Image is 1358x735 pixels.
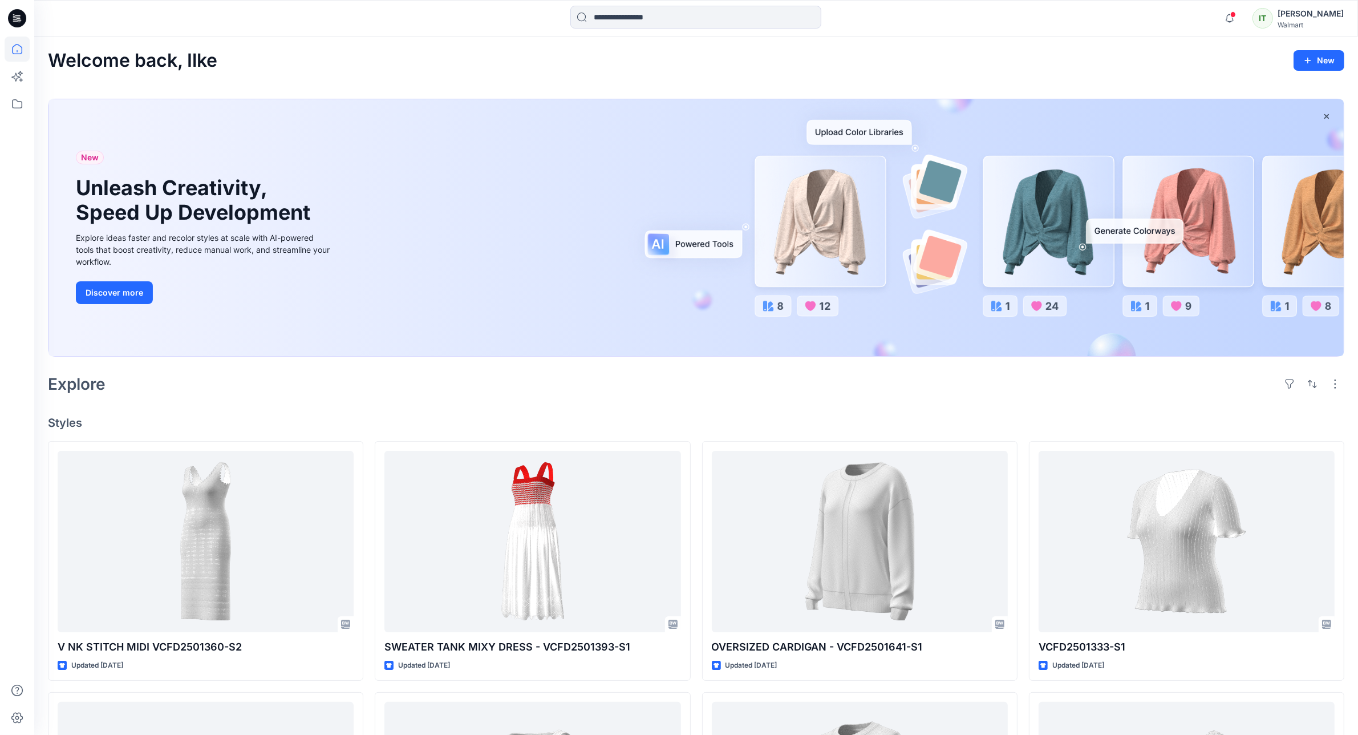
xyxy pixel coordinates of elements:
[76,281,333,304] a: Discover more
[58,451,354,632] a: V NK STITCH MIDI VCFD2501360-S2
[712,451,1008,632] a: OVERSIZED CARDIGAN - VCFD2501641-S1
[48,416,1344,430] h4: Styles
[712,639,1008,655] p: OVERSIZED CARDIGAN - VCFD2501641-S1
[725,660,777,672] p: Updated [DATE]
[76,232,333,268] div: Explore ideas faster and recolor styles at scale with AI-powered tools that boost creativity, red...
[1278,21,1344,29] div: Walmart
[384,639,680,655] p: SWEATER TANK MIXY DRESS - VCFD2501393-S1
[1294,50,1344,71] button: New
[71,660,123,672] p: Updated [DATE]
[76,176,315,225] h1: Unleash Creativity, Speed Up Development
[81,151,99,164] span: New
[48,50,217,71] h2: Welcome back, Ilke
[48,375,106,393] h2: Explore
[384,451,680,632] a: SWEATER TANK MIXY DRESS - VCFD2501393-S1
[1039,451,1335,632] a: VCFD2501333-S1
[1252,8,1273,29] div: IT
[58,639,354,655] p: V NK STITCH MIDI VCFD2501360-S2
[1278,7,1344,21] div: [PERSON_NAME]
[1039,639,1335,655] p: VCFD2501333-S1
[398,660,450,672] p: Updated [DATE]
[76,281,153,304] button: Discover more
[1052,660,1104,672] p: Updated [DATE]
